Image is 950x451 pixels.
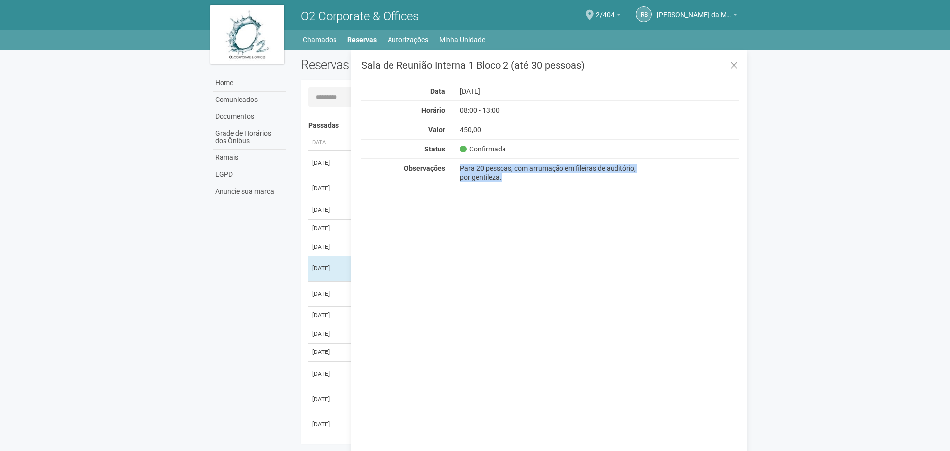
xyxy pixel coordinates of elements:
[308,281,348,306] td: [DATE]
[308,412,348,437] td: [DATE]
[348,219,634,238] td: Sala de Reunião Interna 2 Bloco 2 (até 30 pessoas)
[308,325,348,343] td: [DATE]
[460,145,506,153] span: Confirmada
[636,6,652,22] a: RB
[452,87,649,96] div: [DATE]
[213,150,286,166] a: Ramais
[308,201,348,219] td: [DATE]
[308,238,348,256] td: [DATE]
[213,166,286,183] a: LGPD
[308,219,348,238] td: [DATE]
[657,1,731,19] span: Raul Barrozo da Motta Junior
[348,387,634,412] td: Sala de Reunião Interna 1 Bloco 2 (até 30 pessoas)
[657,12,737,20] a: [PERSON_NAME] da Motta Junior
[210,5,284,64] img: logo.jpg
[308,361,348,387] td: [DATE]
[348,412,634,437] td: Sala de Reunião Interna 1 Bloco 2 (até 30 pessoas)
[348,201,634,219] td: Sala de Reunião Interna 1 Bloco 2 (até 30 pessoas)
[348,281,634,306] td: Sala de Reunião Interna 1 Bloco 2 (até 30 pessoas)
[348,325,634,343] td: Sala de Reunião Interna 1 Bloco 2 (até 30 pessoas)
[404,164,445,172] strong: Observações
[308,122,733,129] h4: Passadas
[348,256,634,281] td: Sala de Reunião Interna 1 Bloco 2 (até 30 pessoas)
[308,306,348,325] td: [DATE]
[213,108,286,125] a: Documentos
[301,9,419,23] span: O2 Corporate & Offices
[430,87,445,95] strong: Data
[452,164,649,182] div: Para 20 pessoas, com arrumação em fileiras de auditório, por gentileza.
[348,238,634,256] td: Sala de Reunião Interna 1 Bloco 2 (até 30 pessoas)
[348,343,634,361] td: Sala de Reunião Interna 1 Bloco 2 (até 30 pessoas)
[347,33,377,47] a: Reservas
[213,75,286,92] a: Home
[348,150,634,176] td: Sala de Reunião Externa 3A (até 8 pessoas)
[348,176,634,201] td: Sala de Reunião Interna 1 Bloco 2 (até 30 pessoas)
[439,33,485,47] a: Minha Unidade
[452,125,649,134] div: 450,00
[308,343,348,361] td: [DATE]
[428,126,445,134] strong: Valor
[596,12,621,20] a: 2/404
[308,256,348,281] td: [DATE]
[303,33,336,47] a: Chamados
[348,361,634,387] td: Sala de Reunião Interna 1 Bloco 2 (até 30 pessoas)
[424,145,445,153] strong: Status
[213,92,286,108] a: Comunicados
[348,306,634,325] td: Sala de Reunião Interna 1 Bloco 2 (até 30 pessoas)
[301,57,513,72] h2: Reservas
[308,387,348,412] td: [DATE]
[596,1,615,19] span: 2/404
[421,106,445,114] strong: Horário
[388,33,428,47] a: Autorizações
[348,135,634,151] th: Área ou Serviço
[452,106,649,115] div: 08:00 - 13:00
[361,60,739,70] h3: Sala de Reunião Interna 1 Bloco 2 (até 30 pessoas)
[213,125,286,150] a: Grade de Horários dos Ônibus
[308,176,348,201] td: [DATE]
[213,183,286,200] a: Anuncie sua marca
[308,150,348,176] td: [DATE]
[308,135,348,151] th: Data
